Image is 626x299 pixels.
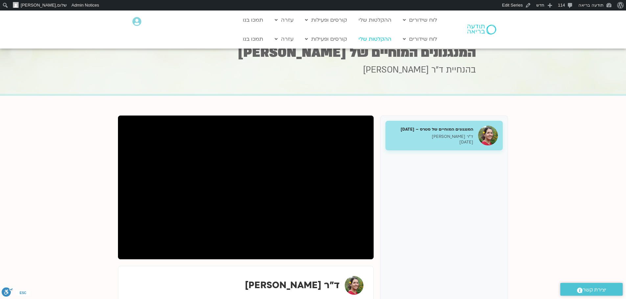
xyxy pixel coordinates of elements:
span: יצירת קשר [583,286,606,294]
a: ההקלטות שלי [355,14,395,26]
h5: המנגנונים המוחיים של סטרס – [DATE] [390,126,473,132]
h1: המנגנונים המוחיים של [PERSON_NAME] [151,46,476,59]
a: ההקלטות שלי [355,33,395,45]
a: עזרה [271,14,297,26]
a: עזרה [271,33,297,45]
a: תמכו בנו [240,33,267,45]
a: לוח שידורים [400,14,440,26]
p: [DATE] [390,139,473,145]
a: קורסים ופעילות [302,14,350,26]
a: תמכו בנו [240,14,267,26]
span: בהנחיית [446,64,476,76]
img: המנגנונים המוחיים של סטרס – 30.9.25 [478,126,498,145]
img: ד”ר נועה אלבלדה [345,276,363,295]
span: [PERSON_NAME] [21,3,56,8]
a: לוח שידורים [400,33,440,45]
strong: ד”ר [PERSON_NAME] [245,279,340,291]
a: יצירת קשר [560,283,623,296]
a: קורסים ופעילות [302,33,350,45]
p: ד"ר [PERSON_NAME] [390,134,473,139]
img: תודעה בריאה [467,25,496,34]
